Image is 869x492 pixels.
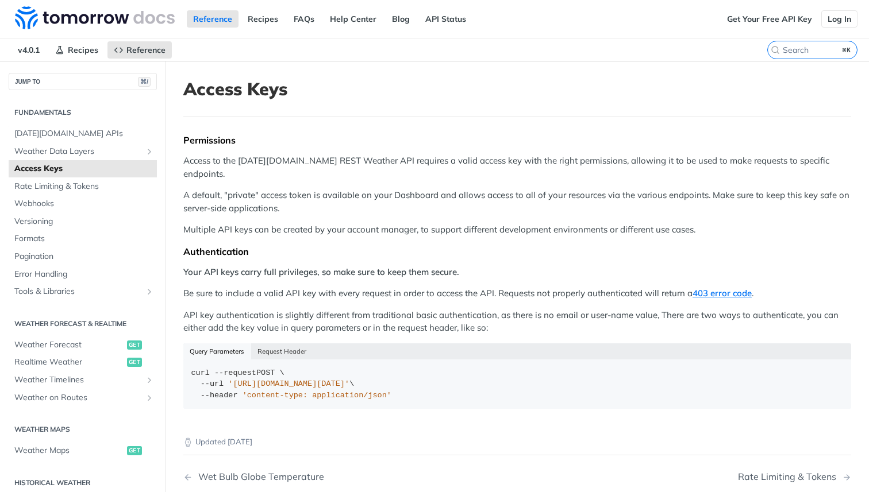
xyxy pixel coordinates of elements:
span: Webhooks [14,198,154,210]
button: Show subpages for Tools & Libraries [145,287,154,296]
span: get [127,358,142,367]
span: --header [201,391,238,400]
div: Permissions [183,134,851,146]
a: Formats [9,230,157,247]
a: Weather Data LayersShow subpages for Weather Data Layers [9,143,157,160]
a: Error Handling [9,266,157,283]
span: get [127,446,142,455]
span: Reference [126,45,166,55]
a: [DATE][DOMAIN_NAME] APIs [9,125,157,142]
h1: Access Keys [183,79,851,99]
a: Realtime Weatherget [9,354,157,371]
p: Access to the [DATE][DOMAIN_NAME] REST Weather API requires a valid access key with the right per... [183,154,851,180]
p: A default, "private" access token is available on your Dashboard and allows access to all of your... [183,189,851,215]
span: get [127,340,142,350]
button: Request Header [251,343,313,359]
div: Rate Limiting & Tokens [738,471,842,482]
button: Show subpages for Weather Data Layers [145,147,154,156]
span: Weather Timelines [14,374,142,386]
h2: Historical Weather [9,478,157,488]
strong: Your API keys carry full privileges, so make sure to keep them secure. [183,266,459,277]
p: API key authentication is slightly different from traditional basic authentication, as there is n... [183,309,851,335]
a: Next Page: Rate Limiting & Tokens [738,471,851,482]
svg: Search [771,45,780,55]
span: Error Handling [14,269,154,280]
a: Reference [187,10,239,28]
span: Access Keys [14,163,154,175]
img: Tomorrow.io Weather API Docs [15,6,175,29]
a: Access Keys [9,160,157,177]
a: Webhooks [9,195,157,212]
a: Weather Forecastget [9,336,157,354]
p: Be sure to include a valid API key with every request in order to access the API. Requests not pr... [183,287,851,300]
p: Multiple API keys can be created by your account manager, to support different development enviro... [183,223,851,237]
a: Tools & LibrariesShow subpages for Tools & Libraries [9,283,157,300]
span: Versioning [14,216,154,227]
a: Rate Limiting & Tokens [9,178,157,195]
div: Authentication [183,246,851,257]
div: POST \ \ [191,367,844,401]
span: [DATE][DOMAIN_NAME] APIs [14,128,154,140]
a: Pagination [9,248,157,265]
span: Recipes [68,45,98,55]
a: API Status [419,10,472,28]
a: Help Center [324,10,383,28]
span: Weather Maps [14,445,124,456]
span: Realtime Weather [14,357,124,368]
span: Pagination [14,251,154,262]
span: Rate Limiting & Tokens [14,181,154,192]
p: Updated [DATE] [183,436,851,448]
span: '[URL][DOMAIN_NAME][DATE]' [228,379,349,388]
span: --url [201,379,224,388]
span: 'content-type: application/json' [243,391,391,400]
h2: Fundamentals [9,107,157,118]
a: Log In [821,10,858,28]
span: ⌘/ [138,77,151,87]
div: Wet Bulb Globe Temperature [193,471,324,482]
span: curl [191,369,210,377]
h2: Weather Maps [9,424,157,435]
a: Blog [386,10,416,28]
span: Formats [14,233,154,245]
a: Recipes [241,10,284,28]
button: JUMP TO⌘/ [9,73,157,90]
a: Weather on RoutesShow subpages for Weather on Routes [9,389,157,406]
a: FAQs [287,10,321,28]
a: Weather TimelinesShow subpages for Weather Timelines [9,371,157,389]
a: Weather Mapsget [9,442,157,459]
span: --request [214,369,256,377]
span: v4.0.1 [11,41,46,59]
button: Show subpages for Weather on Routes [145,393,154,402]
span: Weather Forecast [14,339,124,351]
span: Weather on Routes [14,392,142,404]
a: Previous Page: Wet Bulb Globe Temperature [183,471,470,482]
a: Get Your Free API Key [721,10,818,28]
a: Reference [107,41,172,59]
a: 403 error code [693,288,752,299]
a: Versioning [9,213,157,230]
a: Recipes [49,41,105,59]
button: Show subpages for Weather Timelines [145,375,154,385]
span: Weather Data Layers [14,146,142,157]
span: Tools & Libraries [14,286,142,297]
h2: Weather Forecast & realtime [9,319,157,329]
kbd: ⌘K [840,44,854,56]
